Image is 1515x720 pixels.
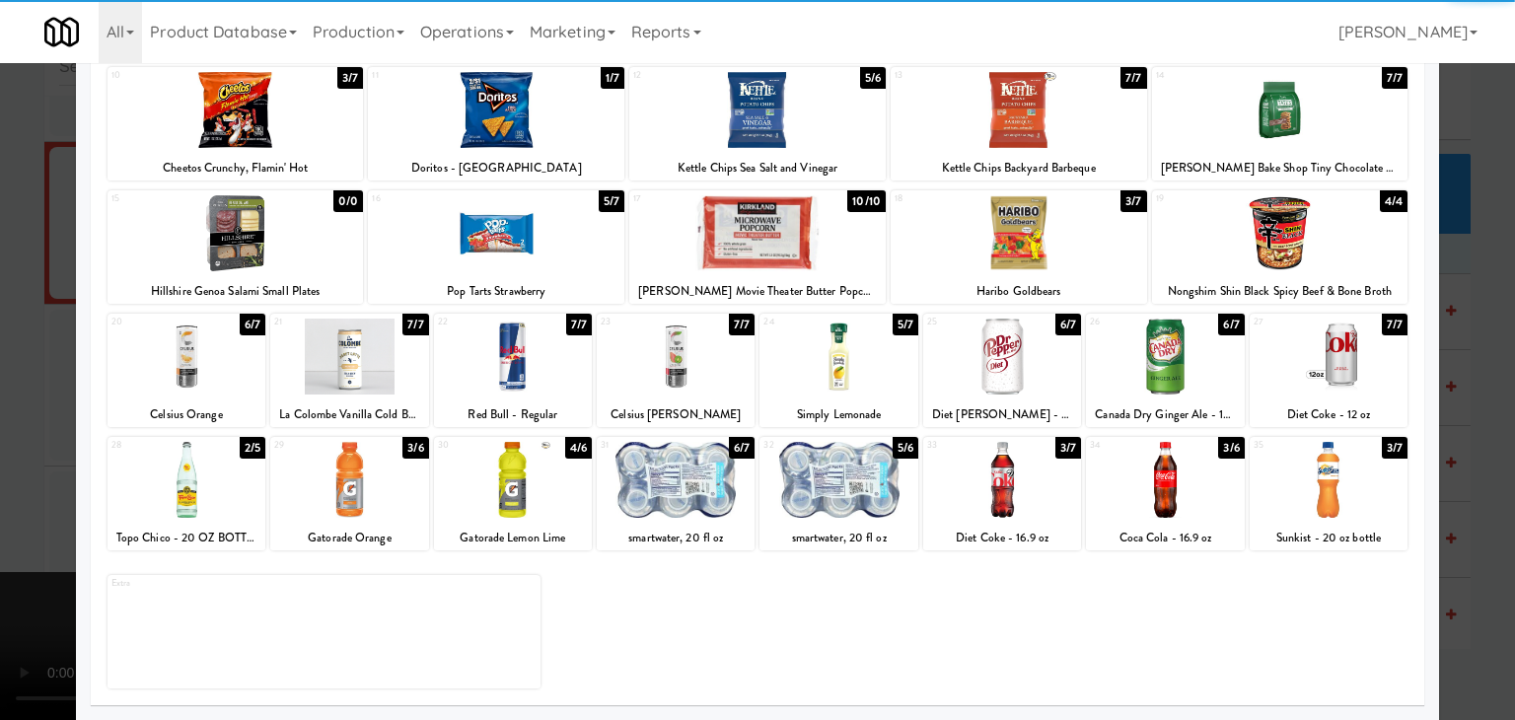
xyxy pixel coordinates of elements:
div: Topo Chico - 20 OZ BOTTLE [108,526,265,550]
div: Gatorade Orange [273,526,425,550]
div: 31 [601,437,676,454]
div: Pop Tarts Strawberry [368,279,624,304]
div: 256/7Diet [PERSON_NAME] - 12 oz Cans [923,314,1081,427]
div: 6/7 [729,437,755,459]
div: 227/7Red Bull - Regular [434,314,592,427]
div: Extra [108,575,541,688]
div: 325/6smartwater, 20 fl oz [759,437,917,550]
div: 16 [372,190,496,207]
div: 32 [763,437,838,454]
div: 4/6 [565,437,592,459]
div: Topo Chico - 20 OZ BOTTLE [110,526,262,550]
div: 266/7Canada Dry Ginger Ale - 12 oz [1086,314,1244,427]
div: Kettle Chips Sea Salt and Vinegar [629,156,886,180]
div: 1710/10[PERSON_NAME] Movie Theater Butter Popcorn [629,190,886,304]
div: Simply Lemonade [759,402,917,427]
div: Gatorade Lemon Lime [437,526,589,550]
div: 17 [633,190,757,207]
div: [PERSON_NAME] Bake Shop Tiny Chocolate Chip Cookies [1155,156,1406,180]
div: [PERSON_NAME] Bake Shop Tiny Chocolate Chip Cookies [1152,156,1408,180]
div: Haribo Goldbears [891,279,1147,304]
div: Gatorade Orange [270,526,428,550]
div: 7/7 [566,314,592,335]
div: Coca Cola - 16.9 oz [1086,526,1244,550]
div: 237/7Celsius [PERSON_NAME] [597,314,755,427]
div: 7/7 [402,314,428,335]
div: Gatorade Lemon Lime [434,526,592,550]
div: Kettle Chips Backyard Barbeque [894,156,1144,180]
div: 7/7 [1382,314,1407,335]
div: 293/6Gatorade Orange [270,437,428,550]
div: 103/7Cheetos Crunchy, Flamin' Hot [108,67,364,180]
div: [PERSON_NAME] Movie Theater Butter Popcorn [629,279,886,304]
div: 150/0Hillshire Genoa Salami Small Plates [108,190,364,304]
div: 24 [763,314,838,330]
div: 7/7 [1120,67,1146,89]
div: 7/7 [729,314,755,335]
div: 3/7 [337,67,363,89]
div: 5/7 [599,190,624,212]
div: [PERSON_NAME] Movie Theater Butter Popcorn [632,279,883,304]
div: 34 [1090,437,1165,454]
div: Diet Coke - 12 oz [1250,402,1407,427]
div: 137/7Kettle Chips Backyard Barbeque [891,67,1147,180]
div: Simply Lemonade [762,402,914,427]
div: 14 [1156,67,1280,84]
div: 147/7[PERSON_NAME] Bake Shop Tiny Chocolate Chip Cookies [1152,67,1408,180]
div: 3/6 [402,437,428,459]
div: smartwater, 20 fl oz [597,526,755,550]
div: Coca Cola - 16.9 oz [1089,526,1241,550]
div: Nongshim Shin Black Spicy Beef & Bone Broth [1152,279,1408,304]
div: Celsius [PERSON_NAME] [600,402,752,427]
div: 194/4Nongshim Shin Black Spicy Beef & Bone Broth [1152,190,1408,304]
div: 22 [438,314,513,330]
div: Sunkist - 20 oz bottle [1250,526,1407,550]
div: 304/6Gatorade Lemon Lime [434,437,592,550]
div: 6/7 [240,314,265,335]
div: 343/6Coca Cola - 16.9 oz [1086,437,1244,550]
div: 30 [438,437,513,454]
div: Kettle Chips Sea Salt and Vinegar [632,156,883,180]
div: 3/7 [1382,437,1407,459]
div: 21 [274,314,349,330]
div: Red Bull - Regular [434,402,592,427]
div: Canada Dry Ginger Ale - 12 oz [1089,402,1241,427]
div: Red Bull - Regular [437,402,589,427]
div: 6/7 [1055,314,1081,335]
div: 245/7Simply Lemonade [759,314,917,427]
div: Nongshim Shin Black Spicy Beef & Bone Broth [1155,279,1406,304]
div: 282/5Topo Chico - 20 OZ BOTTLE [108,437,265,550]
div: 5/6 [860,67,886,89]
div: Diet Coke - 12 oz [1253,402,1405,427]
div: 26 [1090,314,1165,330]
div: 5/7 [893,314,918,335]
div: 217/7La Colombe Vanilla Cold Brew Coffee [270,314,428,427]
div: 206/7Celsius Orange [108,314,265,427]
div: 28 [111,437,186,454]
div: Canada Dry Ginger Ale - 12 oz [1086,402,1244,427]
div: 0/0 [333,190,363,212]
div: 3/6 [1218,437,1244,459]
div: La Colombe Vanilla Cold Brew Coffee [270,402,428,427]
div: Haribo Goldbears [894,279,1144,304]
div: 316/7smartwater, 20 fl oz [597,437,755,550]
div: 6/7 [1218,314,1244,335]
div: smartwater, 20 fl oz [762,526,914,550]
div: 33 [927,437,1002,454]
div: Diet Coke - 16.9 oz [926,526,1078,550]
div: 27 [1254,314,1329,330]
div: 13 [895,67,1019,84]
div: Doritos - [GEOGRAPHIC_DATA] [368,156,624,180]
div: 125/6Kettle Chips Sea Salt and Vinegar [629,67,886,180]
div: Kettle Chips Backyard Barbeque [891,156,1147,180]
div: Diet Coke - 16.9 oz [923,526,1081,550]
div: 29 [274,437,349,454]
div: 25 [927,314,1002,330]
div: smartwater, 20 fl oz [600,526,752,550]
div: 10 [111,67,236,84]
div: La Colombe Vanilla Cold Brew Coffee [273,402,425,427]
div: 10/10 [847,190,886,212]
div: 5/6 [893,437,918,459]
div: Diet [PERSON_NAME] - 12 oz Cans [923,402,1081,427]
div: Sunkist - 20 oz bottle [1253,526,1405,550]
